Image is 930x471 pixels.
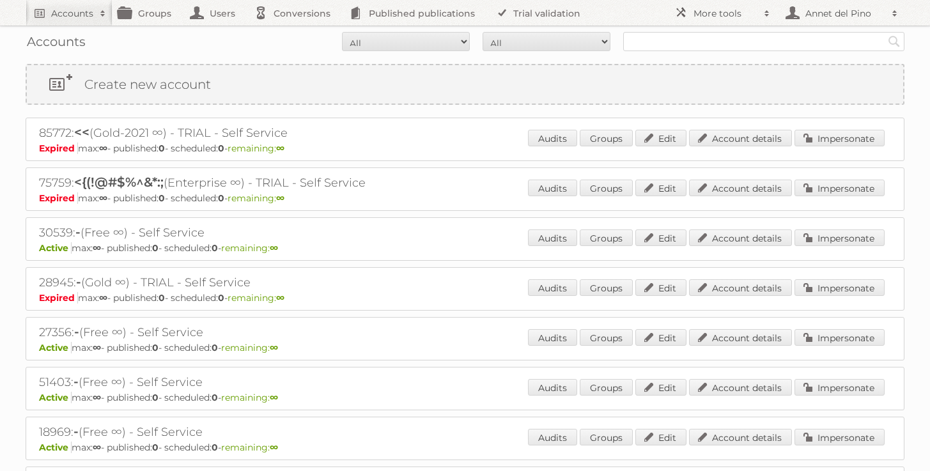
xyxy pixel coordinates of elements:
strong: ∞ [93,342,101,353]
a: Account details [689,279,792,296]
strong: ∞ [276,192,284,204]
a: Groups [580,229,633,246]
a: Impersonate [794,130,885,146]
strong: 0 [218,292,224,304]
a: Edit [635,279,686,296]
span: - [74,424,79,439]
strong: 0 [152,442,159,453]
strong: ∞ [99,192,107,204]
a: Impersonate [794,279,885,296]
p: max: - published: - scheduled: - [39,392,891,403]
h2: Accounts [51,7,93,20]
a: Account details [689,379,792,396]
a: Groups [580,329,633,346]
h2: 75759: (Enterprise ∞) - TRIAL - Self Service [39,174,486,191]
a: Audits [528,379,577,396]
strong: 0 [218,143,224,154]
a: Audits [528,279,577,296]
strong: 0 [212,242,218,254]
strong: 0 [152,242,159,254]
h2: Annet del Pino [802,7,885,20]
strong: ∞ [270,242,278,254]
span: <{(!@#$%^&*:; [74,174,164,190]
strong: 0 [218,192,224,204]
span: remaining: [221,242,278,254]
span: remaining: [228,292,284,304]
h2: 85772: (Gold-2021 ∞) - TRIAL - Self Service [39,125,486,141]
h2: 30539: (Free ∞) - Self Service [39,224,486,241]
strong: ∞ [99,292,107,304]
p: max: - published: - scheduled: - [39,442,891,453]
span: << [74,125,89,140]
strong: ∞ [93,392,101,403]
span: - [74,324,79,339]
h2: 51403: (Free ∞) - Self Service [39,374,486,390]
strong: ∞ [276,292,284,304]
span: - [76,274,81,290]
a: Audits [528,180,577,196]
a: Impersonate [794,229,885,246]
span: remaining: [228,192,284,204]
span: remaining: [228,143,284,154]
a: Create new account [27,65,903,104]
a: Audits [528,130,577,146]
a: Edit [635,429,686,445]
a: Impersonate [794,329,885,346]
span: remaining: [221,342,278,353]
span: Expired [39,143,78,154]
a: Groups [580,429,633,445]
a: Account details [689,229,792,246]
input: Search [885,32,904,51]
a: Audits [528,329,577,346]
a: Account details [689,130,792,146]
a: Groups [580,279,633,296]
strong: ∞ [93,242,101,254]
strong: 0 [159,192,165,204]
a: Groups [580,130,633,146]
strong: 0 [212,442,218,453]
strong: ∞ [270,392,278,403]
strong: ∞ [270,442,278,453]
p: max: - published: - scheduled: - [39,192,891,204]
span: Active [39,242,72,254]
strong: ∞ [276,143,284,154]
span: - [75,224,81,240]
a: Account details [689,429,792,445]
h2: 28945: (Gold ∞) - TRIAL - Self Service [39,274,486,291]
strong: ∞ [99,143,107,154]
a: Audits [528,429,577,445]
p: max: - published: - scheduled: - [39,292,891,304]
a: Edit [635,229,686,246]
a: Groups [580,379,633,396]
span: Active [39,392,72,403]
span: Expired [39,292,78,304]
a: Account details [689,180,792,196]
p: max: - published: - scheduled: - [39,342,891,353]
strong: ∞ [270,342,278,353]
h2: 18969: (Free ∞) - Self Service [39,424,486,440]
span: remaining: [221,392,278,403]
a: Audits [528,229,577,246]
a: Impersonate [794,429,885,445]
h2: More tools [694,7,757,20]
a: Groups [580,180,633,196]
strong: 0 [159,292,165,304]
span: Active [39,442,72,453]
span: - [74,374,79,389]
span: Active [39,342,72,353]
span: remaining: [221,442,278,453]
h2: 27356: (Free ∞) - Self Service [39,324,486,341]
strong: 0 [152,392,159,403]
a: Edit [635,130,686,146]
a: Edit [635,180,686,196]
a: Edit [635,329,686,346]
span: Expired [39,192,78,204]
p: max: - published: - scheduled: - [39,242,891,254]
a: Edit [635,379,686,396]
strong: 0 [212,342,218,353]
strong: 0 [152,342,159,353]
strong: 0 [212,392,218,403]
strong: 0 [159,143,165,154]
a: Impersonate [794,180,885,196]
a: Account details [689,329,792,346]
